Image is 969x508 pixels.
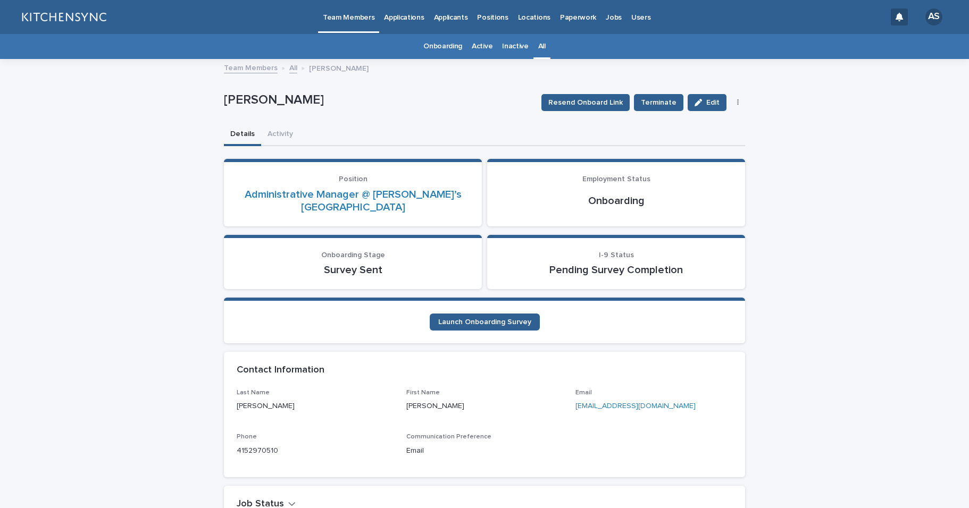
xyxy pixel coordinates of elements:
[538,34,546,59] a: All
[237,447,278,454] a: 4152970510
[472,34,492,59] a: Active
[575,402,696,410] a: [EMAIL_ADDRESS][DOMAIN_NAME]
[21,6,106,28] img: lGNCzQTxQVKGkIr0XjOy
[406,445,563,456] p: Email
[406,401,563,412] p: [PERSON_NAME]
[502,34,529,59] a: Inactive
[575,390,592,396] span: Email
[500,194,732,207] p: Onboarding
[309,62,369,73] p: [PERSON_NAME]
[237,434,257,440] span: Phone
[237,188,469,214] a: Administrative Manager @ [PERSON_NAME]’s [GEOGRAPHIC_DATA]
[548,97,623,108] span: Resend Onboard Link
[237,390,270,396] span: Last Name
[289,61,297,73] a: All
[423,34,462,59] a: Onboarding
[237,264,469,276] p: Survey Sent
[321,251,385,259] span: Onboarding Stage
[237,365,324,376] h2: Contact Information
[406,390,440,396] span: First Name
[599,251,634,259] span: I-9 Status
[925,9,942,26] div: AS
[688,94,726,111] button: Edit
[224,61,278,73] a: Team Members
[500,264,732,276] p: Pending Survey Completion
[582,175,650,183] span: Employment Status
[430,314,540,331] a: Launch Onboarding Survey
[706,99,720,106] span: Edit
[406,434,491,440] span: Communication Preference
[339,175,367,183] span: Position
[237,401,394,412] p: [PERSON_NAME]
[541,94,630,111] button: Resend Onboard Link
[224,92,533,108] p: [PERSON_NAME]
[438,318,531,326] span: Launch Onboarding Survey
[634,94,683,111] button: Terminate
[641,97,676,108] span: Terminate
[224,124,261,146] button: Details
[261,124,299,146] button: Activity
